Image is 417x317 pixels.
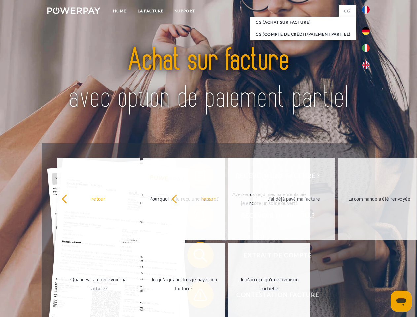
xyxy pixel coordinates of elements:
img: fr [362,6,370,14]
div: J'ai déjà payé ma facture [257,194,331,203]
div: Pourquoi ai-je reçu une facture? [147,194,221,203]
div: Quand vais-je recevoir ma facture? [61,275,136,293]
a: CG [339,5,356,17]
a: Home [107,5,132,17]
a: CG (achat sur facture) [250,17,356,28]
a: Support [169,5,201,17]
img: title-powerpay_fr.svg [63,32,354,126]
img: logo-powerpay-white.svg [47,7,100,14]
img: it [362,44,370,52]
img: de [362,27,370,35]
div: retour [61,194,136,203]
div: retour [171,194,246,203]
a: CG (Compte de crédit/paiement partiel) [250,28,356,40]
img: en [362,61,370,69]
a: LA FACTURE [132,5,169,17]
div: La commande a été renvoyée [342,194,416,203]
iframe: Bouton de lancement de la fenêtre de messagerie [391,291,412,312]
div: Je n'ai reçu qu'une livraison partielle [232,275,306,293]
div: Jusqu'à quand dois-je payer ma facture? [147,275,221,293]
